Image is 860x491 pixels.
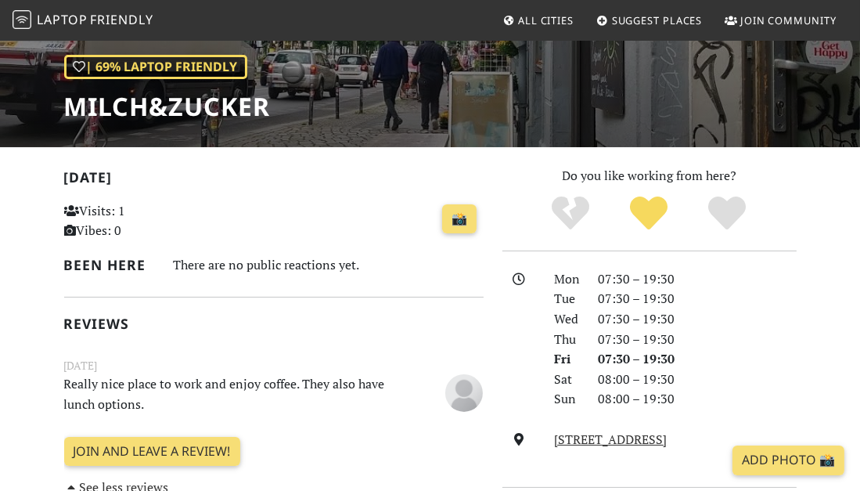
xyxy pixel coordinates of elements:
h1: Milch&Zucker [64,92,271,121]
span: Suggest Places [612,13,703,27]
div: No [532,194,610,233]
a: All Cities [496,6,580,34]
a: Join and leave a review! [64,437,240,467]
a: 📸 [442,204,477,234]
div: Definitely! [689,194,767,233]
h2: [DATE] [64,169,484,192]
div: Sat [545,370,588,390]
div: Mon [545,269,588,290]
span: All Cities [518,13,574,27]
a: Suggest Places [590,6,709,34]
div: 07:30 – 19:30 [588,309,806,330]
p: Visits: 1 Vibes: 0 [64,201,192,241]
div: 07:30 – 19:30 [588,269,806,290]
div: 07:30 – 19:30 [588,349,806,370]
span: Friendly [90,11,153,28]
span: Anonymous [445,383,483,400]
div: Fri [545,349,588,370]
h2: Reviews [64,316,484,332]
span: Join Community [740,13,837,27]
a: LaptopFriendly LaptopFriendly [13,7,153,34]
img: blank-535327c66bd565773addf3077783bbfce4b00ec00e9fd257753287c682c7fa38.png [445,374,483,412]
p: Really nice place to work and enjoy coffee. They also have lunch options. [55,374,420,414]
div: Tue [545,289,588,309]
small: [DATE] [55,357,493,374]
p: Do you like working from here? [502,166,797,186]
img: LaptopFriendly [13,10,31,29]
a: [STREET_ADDRESS] [554,431,667,448]
div: Wed [545,309,588,330]
h2: Been here [64,257,155,273]
div: | 69% Laptop Friendly [64,55,247,80]
span: Laptop [37,11,88,28]
div: 07:30 – 19:30 [588,289,806,309]
div: 08:00 – 19:30 [588,370,806,390]
div: 07:30 – 19:30 [588,330,806,350]
div: 08:00 – 19:30 [588,389,806,410]
div: Thu [545,330,588,350]
div: There are no public reactions yet. [174,254,484,276]
div: Sun [545,389,588,410]
div: Yes [610,194,689,233]
a: Join Community [718,6,843,34]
